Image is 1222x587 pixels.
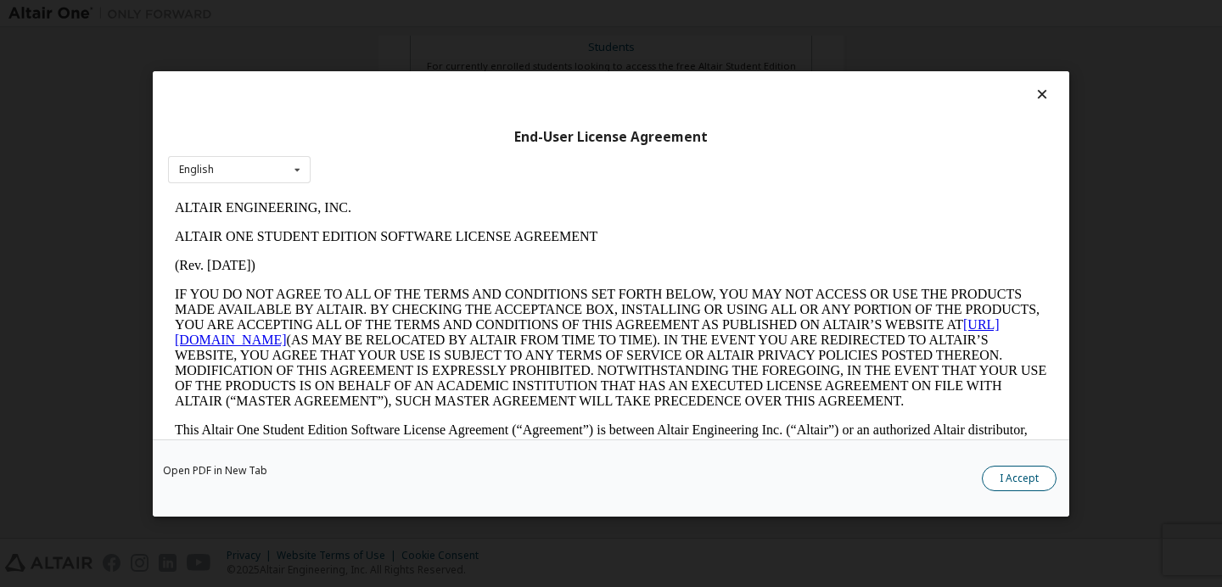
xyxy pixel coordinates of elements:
[7,93,879,215] p: IF YOU DO NOT AGREE TO ALL OF THE TERMS AND CONDITIONS SET FORTH BELOW, YOU MAY NOT ACCESS OR USE...
[179,165,214,175] div: English
[7,36,879,51] p: ALTAIR ONE STUDENT EDITION SOFTWARE LICENSE AGREEMENT
[168,128,1054,145] div: End-User License Agreement
[7,64,879,80] p: (Rev. [DATE])
[163,465,267,475] a: Open PDF in New Tab
[7,229,879,290] p: This Altair One Student Edition Software License Agreement (“Agreement”) is between Altair Engine...
[982,465,1057,490] button: I Accept
[7,7,879,22] p: ALTAIR ENGINEERING, INC.
[7,124,832,154] a: [URL][DOMAIN_NAME]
